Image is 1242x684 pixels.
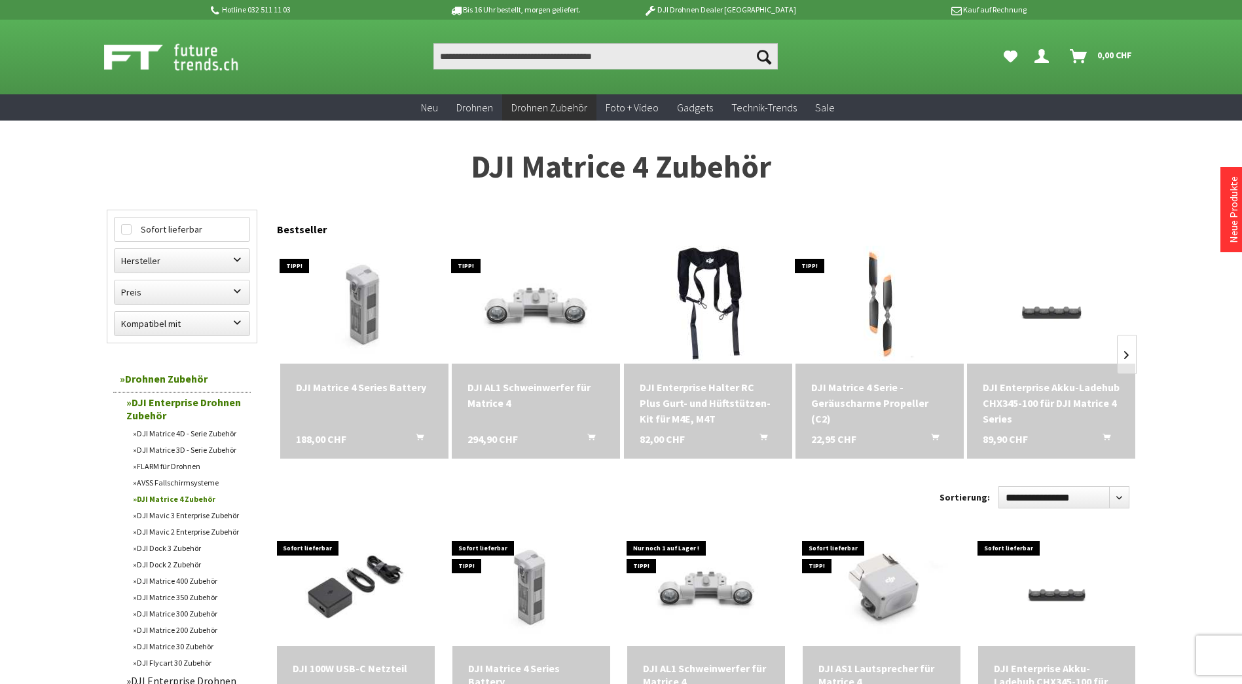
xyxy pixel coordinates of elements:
[280,248,448,360] img: DJI Matrice 4 Series Battery
[126,442,251,458] a: DJI Matrice 3D - Serie Zubehör
[1227,176,1240,243] a: Neue Produkte
[115,218,249,241] label: Sofort lieferbar
[296,431,346,447] span: 188,00 CHF
[421,101,438,114] span: Neu
[803,535,960,640] img: DJI AS1 Lautsprecher für Matrice 4
[617,2,822,18] p: DJI Drohnen Dealer [GEOGRAPHIC_DATA]
[126,474,251,491] a: AVSS Fallschirmsysteme
[722,94,806,121] a: Technik-Trends
[1087,431,1118,448] button: In den Warenkorb
[452,535,610,640] img: DJI Matrice 4 Series Battery
[126,589,251,605] a: DJI Matrice 350 Zubehör
[113,366,251,392] a: Drohnen Zubehör
[750,43,778,69] button: Suchen
[293,662,419,675] a: DJI 100W USB-C Netzteil 57,00 CHF In den Warenkorb
[467,379,604,411] div: DJI AL1 Schweinwerfer für Matrice 4
[815,101,835,114] span: Sale
[627,535,785,640] img: DJI AL1 Schweinwerfer für Matrice 4
[293,662,419,675] div: DJI 100W USB-C Netzteil
[209,2,413,18] p: Hotline 032 511 11 03
[606,101,659,114] span: Foto + Video
[744,431,775,448] button: In den Warenkorb
[115,249,249,273] label: Hersteller
[640,431,685,447] span: 82,00 CHF
[983,379,1120,427] div: DJI Enterprise Akku-Ladehub CHX345-100 für DJI Matrice 4 Series
[107,151,1136,183] h1: DJI Matrice 4 Zubehör
[822,2,1027,18] p: Kauf auf Rechnung
[126,491,251,507] a: DJI Matrice 4 Zubehör
[806,94,844,121] a: Sale
[629,246,786,364] img: DJI Enterprise Halter RC Plus Gurt- und Hüftstützen-Kit für M4E, M4T
[811,379,948,427] a: DJI Matrice 4 Serie - Geräuscharme Propeller (C2) 22,95 CHF In den Warenkorb
[467,379,604,411] a: DJI AL1 Schweinwerfer für Matrice 4 294,90 CHF In den Warenkorb
[452,248,620,360] img: DJI AL1 Schweinwerfer für Matrice 4
[511,101,587,114] span: Drohnen Zubehör
[126,540,251,556] a: DJI Dock 3 Zubehör
[668,94,722,121] a: Gadgets
[801,246,958,364] img: DJI Matrice 4 Serie - Geräuscharme Propeller (C2)
[731,101,797,114] span: Technik-Trends
[596,94,668,121] a: Foto + Video
[126,638,251,655] a: DJI Matrice 30 Zubehör
[983,379,1120,427] a: DJI Enterprise Akku-Ladehub CHX345-100 für DJI Matrice 4 Series 89,90 CHF In den Warenkorb
[978,531,1136,644] img: DJI Enterprise Akku-Ladehub CHX345-100 für DJI Matrice 4 Series
[940,487,990,508] label: Sortierung:
[104,41,267,73] img: Shop Futuretrends - zur Startseite wechseln
[915,431,947,448] button: In den Warenkorb
[970,246,1133,364] img: DJI Enterprise Akku-Ladehub CHX345-100 für DJI Matrice 4 Series
[126,655,251,671] a: DJI Flycart 30 Zubehör
[997,43,1024,69] a: Meine Favoriten
[115,280,249,304] label: Preis
[277,210,1136,242] div: Bestseller
[1097,45,1132,66] span: 0,00 CHF
[447,94,502,121] a: Drohnen
[640,379,776,427] a: DJI Enterprise Halter RC Plus Gurt- und Hüftstützen-Kit für M4E, M4T 82,00 CHF In den Warenkorb
[126,425,251,442] a: DJI Matrice 4D - Serie Zubehör
[433,43,778,69] input: Produkt, Marke, Kategorie, EAN, Artikelnummer…
[126,573,251,589] a: DJI Matrice 400 Zubehör
[677,101,713,114] span: Gadgets
[1065,43,1139,69] a: Warenkorb
[400,431,431,448] button: In den Warenkorb
[502,94,596,121] a: Drohnen Zubehör
[126,458,251,474] a: FLARM für Drohnen
[572,431,603,448] button: In den Warenkorb
[811,431,856,447] span: 22,95 CHF
[277,535,435,640] img: DJI 100W USB-C Netzteil
[456,101,493,114] span: Drohnen
[115,312,249,335] label: Kompatibel mit
[296,379,433,395] a: DJI Matrice 4 Series Battery 188,00 CHF In den Warenkorb
[811,379,948,427] div: DJI Matrice 4 Serie - Geräuscharme Propeller (C2)
[640,379,776,427] div: DJI Enterprise Halter RC Plus Gurt- und Hüftstützen-Kit für M4E, M4T
[467,431,518,447] span: 294,90 CHF
[126,556,251,573] a: DJI Dock 2 Zubehör
[126,523,251,540] a: DJI Mavic 2 Enterprise Zubehör
[126,622,251,638] a: DJI Matrice 200 Zubehör
[296,379,433,395] div: DJI Matrice 4 Series Battery
[126,605,251,622] a: DJI Matrice 300 Zubehör
[412,94,447,121] a: Neu
[1029,43,1059,69] a: Dein Konto
[413,2,617,18] p: Bis 16 Uhr bestellt, morgen geliefert.
[126,507,251,523] a: DJI Mavic 3 Enterprise Zubehör
[983,431,1028,447] span: 89,90 CHF
[120,392,251,425] a: DJI Enterprise Drohnen Zubehör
